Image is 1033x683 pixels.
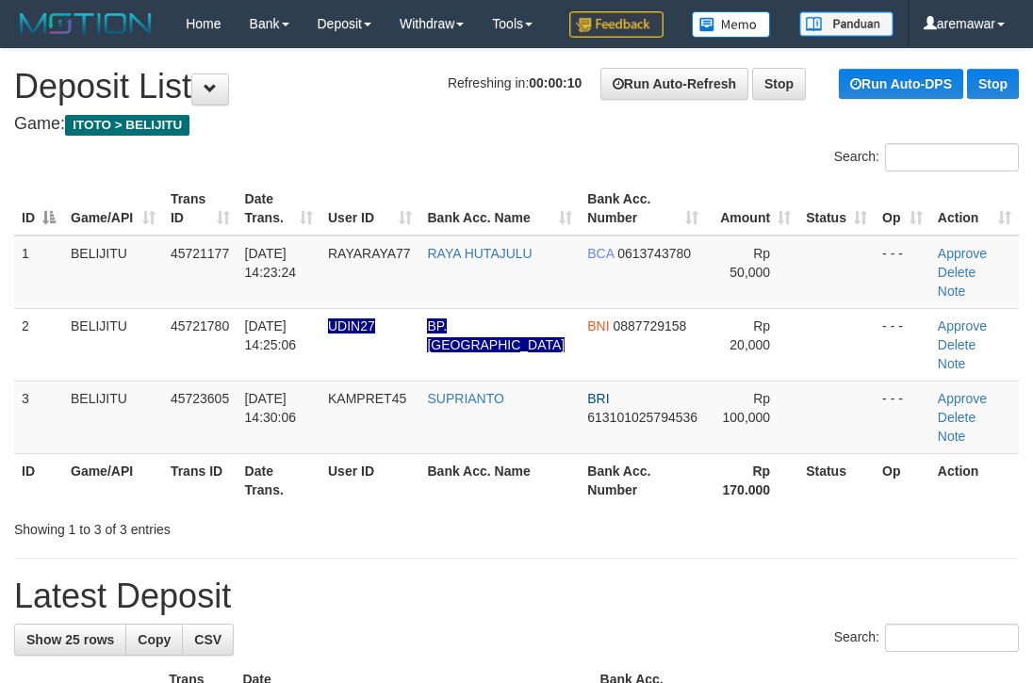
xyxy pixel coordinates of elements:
[569,11,664,38] img: Feedback.jpg
[938,356,966,371] a: Note
[238,453,320,507] th: Date Trans.
[171,318,229,333] span: 45721780
[875,236,930,309] td: - - -
[600,68,748,100] a: Run Auto-Refresh
[65,115,189,136] span: ITOTO > BELIJITU
[14,236,63,309] td: 1
[194,632,221,647] span: CSV
[320,453,420,507] th: User ID
[799,11,894,37] img: panduan.png
[14,115,1019,134] h4: Game:
[967,69,1019,99] a: Stop
[14,624,126,656] a: Show 25 rows
[930,453,1019,507] th: Action
[14,9,157,38] img: MOTION_logo.png
[885,624,1019,652] input: Search:
[63,308,163,381] td: BELIJITU
[875,381,930,453] td: - - -
[587,318,609,333] span: BNI
[875,453,930,507] th: Op
[328,318,375,333] span: Nama rekening ada tanda titik/strip, harap diedit
[171,246,229,261] span: 45721177
[834,624,1019,652] label: Search:
[834,143,1019,171] label: Search:
[171,391,229,406] span: 45723605
[63,182,163,236] th: Game/API: activate to sort column ascending
[245,318,297,352] span: [DATE] 14:25:06
[14,381,63,453] td: 3
[587,391,609,406] span: BRI
[182,624,234,656] a: CSV
[839,69,963,99] a: Run Auto-DPS
[938,337,976,352] a: Delete
[723,391,771,425] span: Rp 100,000
[63,381,163,453] td: BELIJITU
[238,182,320,236] th: Date Trans.: activate to sort column ascending
[730,318,770,352] span: Rp 20,000
[163,453,238,507] th: Trans ID
[752,68,806,100] a: Stop
[938,410,976,425] a: Delete
[427,318,565,352] a: BP. [GEOGRAPHIC_DATA]
[14,512,417,539] div: Showing 1 to 3 of 3 entries
[875,308,930,381] td: - - -
[938,318,987,333] a: Approve
[706,182,798,236] th: Amount: activate to sort column ascending
[875,182,930,236] th: Op: activate to sort column ascending
[938,246,987,261] a: Approve
[938,391,987,406] a: Approve
[529,75,582,90] strong: 00:00:10
[245,246,297,280] span: [DATE] 14:23:24
[938,284,966,299] a: Note
[14,68,1019,106] h1: Deposit List
[163,182,238,236] th: Trans ID: activate to sort column ascending
[14,182,63,236] th: ID: activate to sort column descending
[138,632,171,647] span: Copy
[938,429,966,444] a: Note
[617,246,691,261] span: Copy 0613743780 to clipboard
[419,182,580,236] th: Bank Acc. Name: activate to sort column ascending
[14,577,1019,615] h1: Latest Deposit
[730,246,770,280] span: Rp 50,000
[938,265,976,280] a: Delete
[328,246,411,261] span: RAYARAYA77
[63,236,163,309] td: BELIJITU
[798,182,875,236] th: Status: activate to sort column ascending
[798,453,875,507] th: Status
[125,624,183,656] a: Copy
[245,391,297,425] span: [DATE] 14:30:06
[427,391,503,406] a: SUPRIANTO
[419,453,580,507] th: Bank Acc. Name
[580,182,706,236] th: Bank Acc. Number: activate to sort column ascending
[328,391,406,406] span: KAMPRET45
[706,453,798,507] th: Rp 170.000
[587,246,614,261] span: BCA
[580,453,706,507] th: Bank Acc. Number
[614,318,687,333] span: Copy 0887729158 to clipboard
[14,453,63,507] th: ID
[587,410,697,425] span: Copy 613101025794536 to clipboard
[448,75,582,90] span: Refreshing in:
[320,182,420,236] th: User ID: activate to sort column ascending
[26,632,114,647] span: Show 25 rows
[63,453,163,507] th: Game/API
[427,246,532,261] a: RAYA HUTAJULU
[930,182,1019,236] th: Action: activate to sort column ascending
[885,143,1019,171] input: Search:
[692,11,771,38] img: Button%20Memo.svg
[14,308,63,381] td: 2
